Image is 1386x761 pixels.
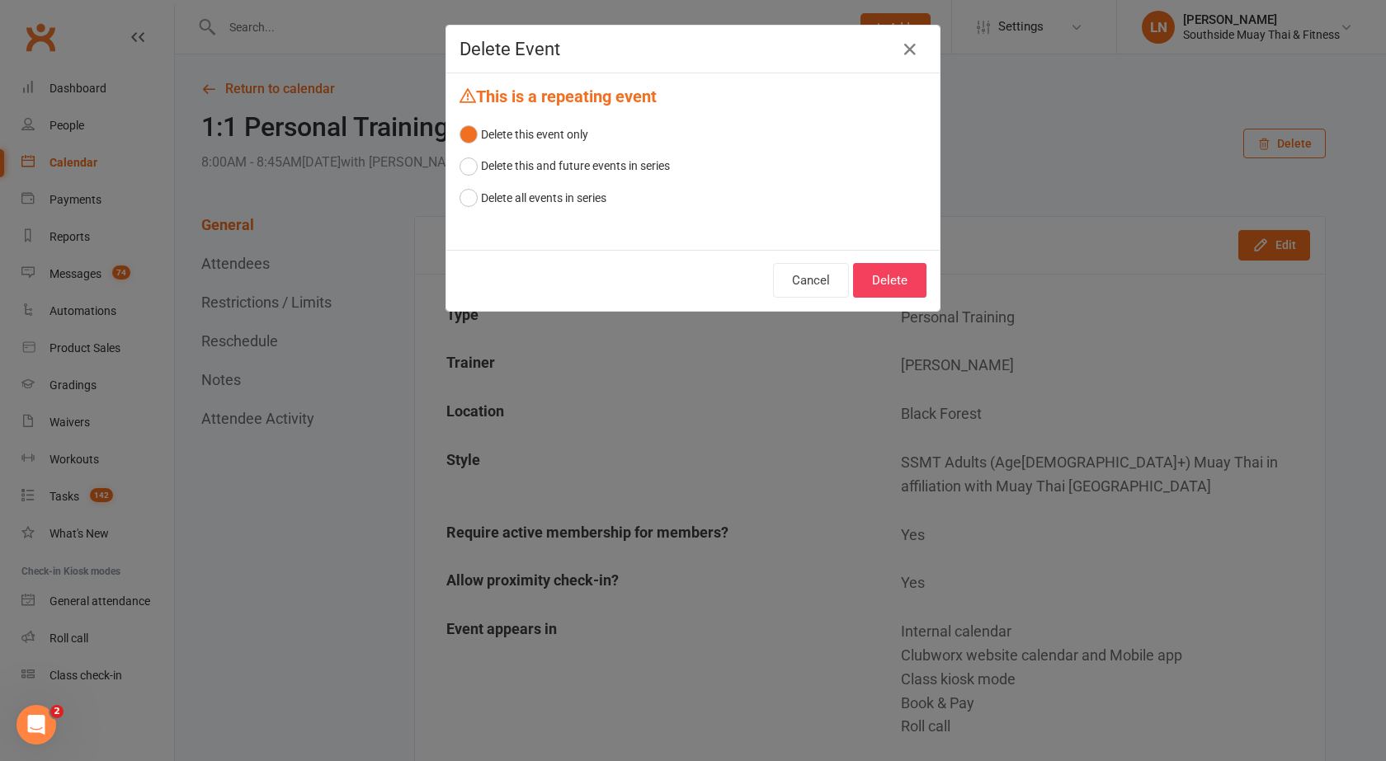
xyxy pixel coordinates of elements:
[50,705,64,718] span: 2
[460,150,670,181] button: Delete this and future events in series
[460,119,588,150] button: Delete this event only
[460,39,926,59] h4: Delete Event
[773,263,849,298] button: Cancel
[853,263,926,298] button: Delete
[460,87,926,106] h4: This is a repeating event
[897,36,923,63] button: Close
[16,705,56,745] iframe: Intercom live chat
[460,182,606,214] button: Delete all events in series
